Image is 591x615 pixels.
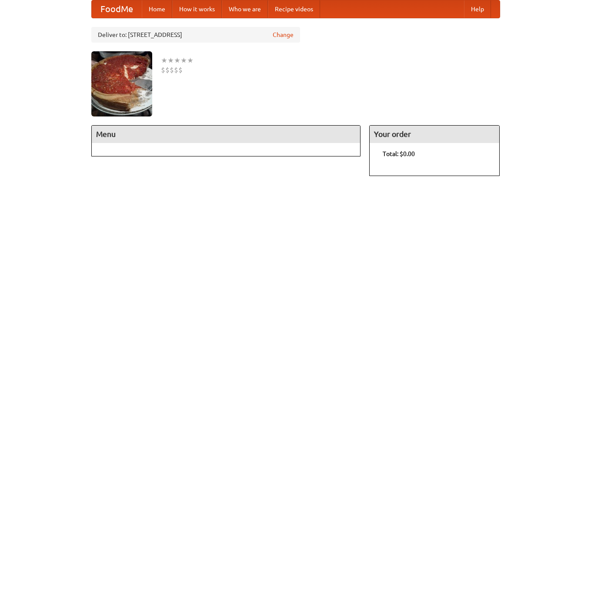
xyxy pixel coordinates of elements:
li: ★ [174,56,180,65]
a: FoodMe [92,0,142,18]
a: Recipe videos [268,0,320,18]
b: Total: $0.00 [383,150,415,157]
li: ★ [187,56,194,65]
a: Who we are [222,0,268,18]
li: ★ [180,56,187,65]
div: Deliver to: [STREET_ADDRESS] [91,27,300,43]
li: $ [165,65,170,75]
a: How it works [172,0,222,18]
h4: Your order [370,126,499,143]
li: $ [161,65,165,75]
a: Change [273,30,294,39]
li: $ [178,65,183,75]
li: ★ [161,56,167,65]
li: $ [170,65,174,75]
li: $ [174,65,178,75]
a: Help [464,0,491,18]
img: angular.jpg [91,51,152,116]
li: ★ [167,56,174,65]
a: Home [142,0,172,18]
h4: Menu [92,126,361,143]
